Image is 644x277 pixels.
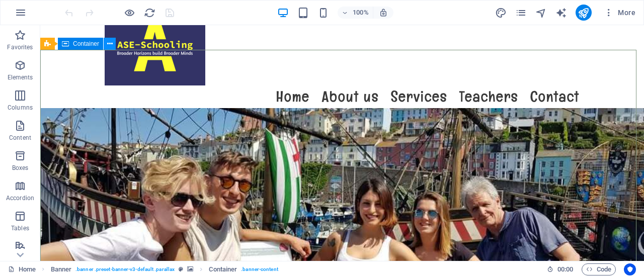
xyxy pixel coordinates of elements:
button: design [495,7,507,19]
i: This element is a customizable preset [179,266,183,272]
i: Publish [578,7,589,19]
i: Design (Ctrl+Alt+Y) [495,7,507,19]
button: reload [143,7,155,19]
a: Click to cancel selection. Double-click to open Pages [8,263,36,275]
button: navigator [535,7,547,19]
span: . banner .preset-banner-v3-default .parallax [75,263,175,275]
span: Container [73,41,99,47]
h6: 100% [353,7,369,19]
i: Pages (Ctrl+Alt+S) [515,7,527,19]
p: Content [9,134,31,142]
span: More [604,8,635,18]
i: On resize automatically adjust zoom level to fit chosen device. [379,8,388,17]
p: Columns [8,104,33,112]
button: Usercentrics [624,263,636,275]
span: : [565,265,566,273]
button: Code [582,263,616,275]
i: Reload page [144,7,155,19]
p: Favorites [7,43,33,51]
p: Accordion [6,194,34,202]
button: Click here to leave preview mode and continue editing [123,7,135,19]
i: Navigator [535,7,547,19]
button: pages [515,7,527,19]
button: text_generator [555,7,568,19]
p: Elements [8,73,33,81]
nav: breadcrumb [51,263,278,275]
p: Tables [11,224,29,232]
i: AI Writer [555,7,567,19]
button: 100% [338,7,373,19]
p: Boxes [12,164,29,172]
span: Click to select. Double-click to edit [209,263,237,275]
i: This element contains a background [187,266,193,272]
button: More [600,5,639,21]
span: . banner-content [241,263,278,275]
h6: Session time [547,263,574,275]
span: Code [586,263,611,275]
span: 00 00 [557,263,573,275]
span: Click to select. Double-click to edit [51,263,72,275]
button: publish [576,5,592,21]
